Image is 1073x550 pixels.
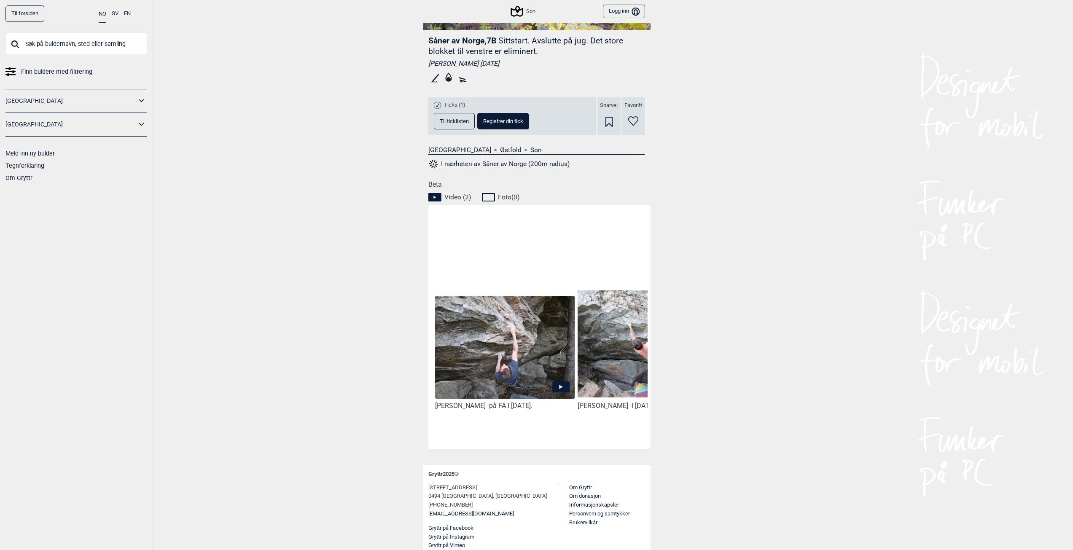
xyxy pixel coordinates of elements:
button: I nærheten av Såner av Norge (200m radius) [428,158,570,169]
span: Til ticklisten [440,118,469,124]
span: [STREET_ADDRESS] [428,483,477,492]
span: Foto ( 0 ) [498,193,519,201]
a: Informasjonskapsler [569,502,619,508]
div: [PERSON_NAME] - [435,402,574,410]
a: [GEOGRAPHIC_DATA] [428,146,491,154]
span: Såner av Norge , 7B [428,36,496,46]
button: Logg inn [603,5,645,19]
div: Beta [428,180,651,448]
button: Til ticklisten [434,113,475,129]
div: [PERSON_NAME] [DATE] [428,59,645,68]
span: Registrer din tick [483,118,523,124]
button: SV [112,5,118,22]
a: Tegnforklaring [5,162,44,169]
span: Finn buldere med filtrering [21,66,92,78]
a: Østfold [500,146,522,154]
nav: > > [428,146,645,154]
a: Om donasjon [569,493,601,499]
button: Gryttr på Facebook [428,524,473,533]
a: Meld inn ny bulder [5,150,55,157]
button: Gryttr på Instagram [428,533,474,542]
span: Ticks (1) [444,102,465,109]
a: [EMAIL_ADDRESS][DOMAIN_NAME] [428,510,514,518]
div: Son [512,6,535,16]
button: Registrer din tick [477,113,529,129]
span: på FA i [DATE]. [489,402,532,410]
span: i [DATE]. [632,402,656,410]
a: Son [530,146,542,154]
div: Gryttr 2025 © [428,465,645,483]
button: NO [99,5,106,23]
span: 0494 [GEOGRAPHIC_DATA], [GEOGRAPHIC_DATA] [428,492,547,501]
a: Om Gryttr [569,484,592,491]
a: Personvern og samtykker [569,510,630,517]
button: EN [124,5,131,22]
span: Favoritt [624,102,642,109]
div: [PERSON_NAME] - [578,402,717,410]
img: Jorgen pa Saner av Norge [435,296,574,398]
img: Sindre pa Saner av Norge [578,290,717,397]
span: Video ( 2 ) [444,193,471,201]
p: Sittstart. Avslutte på jug. Det store blokket til venstre er eliminert. [428,36,623,56]
a: [GEOGRAPHIC_DATA] [5,118,136,131]
a: Til forsiden [5,5,44,22]
a: [GEOGRAPHIC_DATA] [5,95,136,107]
button: Gryttr på Vimeo [428,541,465,550]
span: [PHONE_NUMBER] [428,501,473,510]
input: Søk på buldernavn, sted eller samling [5,33,147,55]
div: Snarvei [597,97,621,135]
a: Finn buldere med filtrering [5,66,147,78]
a: Om Gryttr [5,174,32,181]
a: Brukervilkår [569,519,597,526]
